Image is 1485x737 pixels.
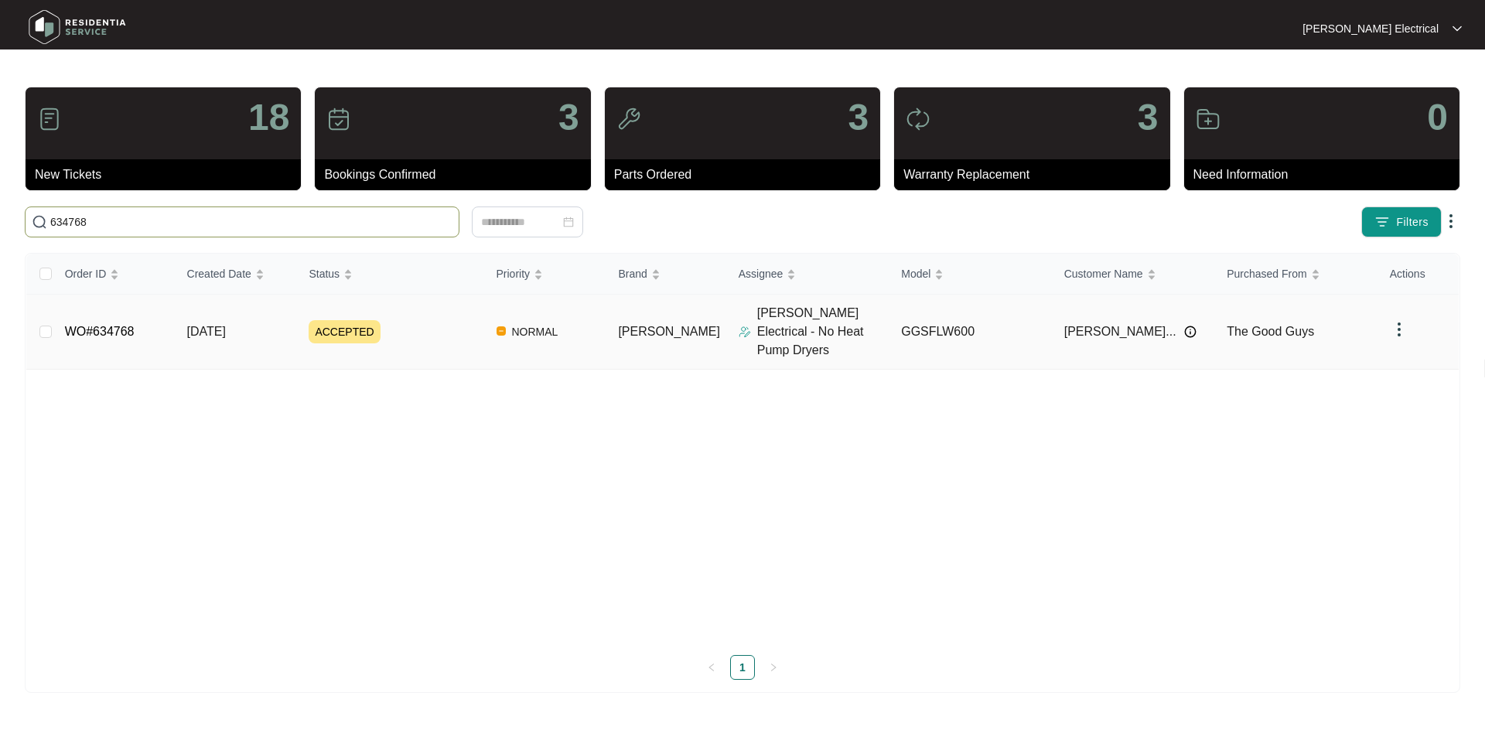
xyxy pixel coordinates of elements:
[1227,325,1314,338] span: The Good Guys
[730,655,755,680] li: 1
[726,254,889,295] th: Assignee
[187,265,251,282] span: Created Date
[739,265,783,282] span: Assignee
[614,165,880,184] p: Parts Ordered
[889,295,1052,370] td: GGSFLW600
[1396,214,1429,230] span: Filters
[1196,107,1220,131] img: icon
[1184,326,1197,338] img: Info icon
[175,254,297,295] th: Created Date
[707,663,716,672] span: left
[889,254,1052,295] th: Model
[903,165,1169,184] p: Warranty Replacement
[1453,25,1462,32] img: dropdown arrow
[1442,212,1460,230] img: dropdown arrow
[618,325,720,338] span: [PERSON_NAME]
[32,214,47,230] img: search-icon
[187,325,226,338] span: [DATE]
[1064,322,1176,341] span: [PERSON_NAME]...
[324,165,590,184] p: Bookings Confirmed
[65,265,107,282] span: Order ID
[248,99,289,136] p: 18
[699,655,724,680] li: Previous Page
[848,99,869,136] p: 3
[739,326,751,338] img: Assigner Icon
[769,663,778,672] span: right
[757,304,889,360] p: [PERSON_NAME] Electrical - No Heat Pump Dryers
[296,254,483,295] th: Status
[484,254,606,295] th: Priority
[23,4,131,50] img: residentia service logo
[309,320,380,343] span: ACCEPTED
[699,655,724,680] button: left
[1361,206,1442,237] button: filter iconFilters
[1390,320,1408,339] img: dropdown arrow
[1227,265,1306,282] span: Purchased From
[731,656,754,679] a: 1
[1377,254,1459,295] th: Actions
[1427,99,1448,136] p: 0
[1193,165,1459,184] p: Need Information
[37,107,62,131] img: icon
[53,254,175,295] th: Order ID
[35,165,301,184] p: New Tickets
[309,265,340,282] span: Status
[1052,254,1215,295] th: Customer Name
[558,99,579,136] p: 3
[901,265,930,282] span: Model
[326,107,351,131] img: icon
[906,107,930,131] img: icon
[65,325,135,338] a: WO#634768
[761,655,786,680] li: Next Page
[497,326,506,336] img: Vercel Logo
[506,322,565,341] span: NORMAL
[618,265,647,282] span: Brand
[761,655,786,680] button: right
[606,254,725,295] th: Brand
[616,107,641,131] img: icon
[1374,214,1390,230] img: filter icon
[50,213,452,230] input: Search by Order Id, Assignee Name, Customer Name, Brand and Model
[1138,99,1159,136] p: 3
[1064,265,1143,282] span: Customer Name
[1214,254,1377,295] th: Purchased From
[1302,21,1439,36] p: [PERSON_NAME] Electrical
[497,265,531,282] span: Priority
